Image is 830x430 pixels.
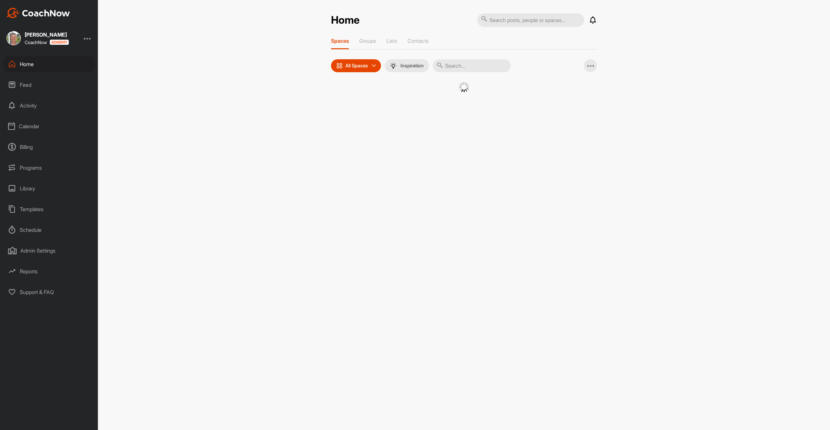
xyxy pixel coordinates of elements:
div: Calendar [4,118,95,134]
div: [PERSON_NAME] [25,32,69,37]
div: Feed [4,77,95,93]
div: Billing [4,139,95,155]
p: Contacts [408,38,429,44]
div: Home [4,56,95,72]
div: Templates [4,201,95,217]
div: Programs [4,160,95,176]
h2: Home [331,14,360,27]
div: Library [4,180,95,197]
div: Schedule [4,222,95,238]
p: Spaces [331,38,349,44]
img: CoachNow [6,8,70,18]
img: CoachNow acadmey [50,40,69,45]
p: Lists [386,38,397,44]
img: square_c0e2c32ef8752ec6cc06712238412571.jpg [6,31,21,45]
div: CoachNow [25,40,69,45]
input: Search posts, people or spaces... [477,13,584,27]
div: Support & FAQ [4,284,95,300]
input: Search... [433,59,511,72]
img: G6gVgL6ErOh57ABN0eRmCEwV0I4iEi4d8EwaPGI0tHgoAbU4EAHFLEQAh+QQFCgALACwIAA4AGAASAAAEbHDJSesaOCdk+8xg... [459,82,469,92]
div: Reports [4,263,95,279]
img: icon [336,62,343,69]
p: All Spaces [345,63,368,68]
img: menuIcon [390,62,397,69]
p: Groups [359,38,376,44]
div: Admin Settings [4,243,95,259]
p: Inspiration [400,63,424,68]
div: Activity [4,97,95,114]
